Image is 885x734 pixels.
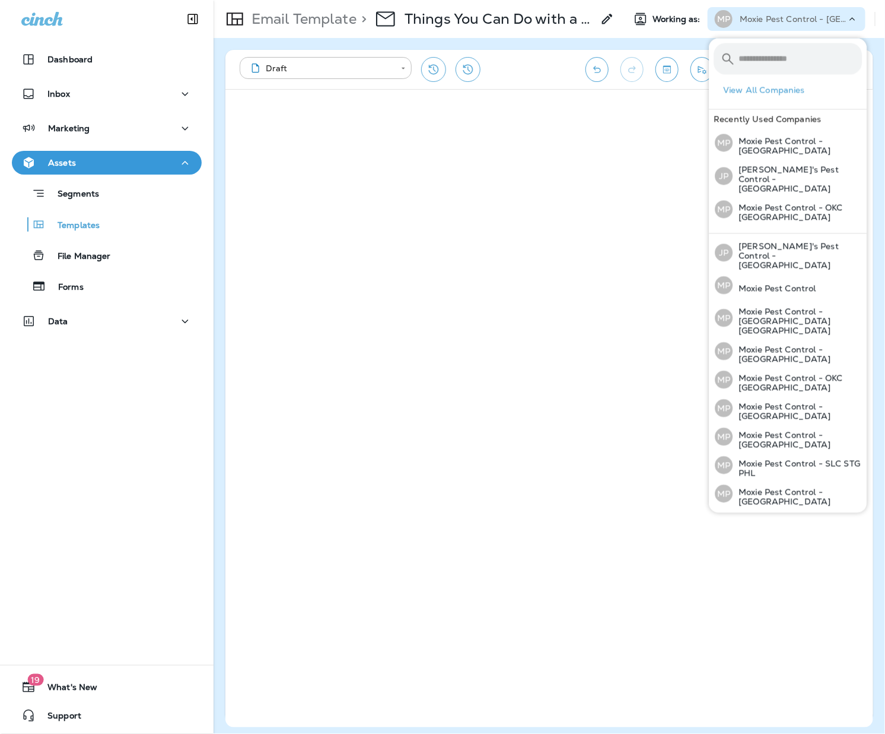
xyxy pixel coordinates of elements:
[690,57,714,82] button: Send test email
[709,394,867,423] button: MPMoxie Pest Control - [GEOGRAPHIC_DATA]
[715,457,733,474] div: MP
[709,299,867,337] button: MPMoxie Pest Control - [GEOGRAPHIC_DATA] [GEOGRAPHIC_DATA]
[12,82,202,106] button: Inbox
[12,48,202,71] button: Dashboard
[12,243,202,268] button: File Manager
[421,57,446,82] button: Restore from previous version
[12,675,202,699] button: 19What's New
[715,10,733,28] div: MP
[36,711,81,725] span: Support
[733,402,862,421] p: Moxie Pest Control - [GEOGRAPHIC_DATA]
[46,251,111,262] p: File Manager
[46,189,99,201] p: Segments
[405,10,593,28] p: Things You Can Do with a Pest-Free Home (Lead Nurturing #2)
[48,158,76,167] p: Assets
[715,167,733,185] div: JP
[12,116,202,140] button: Marketing
[715,134,733,152] div: MP
[709,195,867,224] button: MPMoxie Pest Control - OKC [GEOGRAPHIC_DATA]
[48,124,90,133] p: Marketing
[48,317,68,326] p: Data
[733,242,862,270] p: [PERSON_NAME]'s Pest Control - [GEOGRAPHIC_DATA]
[715,371,733,389] div: MP
[12,212,202,237] button: Templates
[733,374,862,393] p: Moxie Pest Control - OKC [GEOGRAPHIC_DATA]
[247,10,356,28] p: Email Template
[46,220,100,232] p: Templates
[12,704,202,727] button: Support
[740,14,846,24] p: Moxie Pest Control - [GEOGRAPHIC_DATA]
[733,165,862,194] p: [PERSON_NAME]'s Pest Control - [GEOGRAPHIC_DATA]
[733,431,862,450] p: Moxie Pest Control - [GEOGRAPHIC_DATA]
[715,201,733,219] div: MP
[709,234,867,272] button: JP[PERSON_NAME]'s Pest Control - [GEOGRAPHIC_DATA]
[733,284,817,293] p: Moxie Pest Control
[709,272,867,299] button: MPMoxie Pest Control
[733,488,862,507] p: Moxie Pest Control - [GEOGRAPHIC_DATA]
[248,62,393,74] div: Draft
[715,309,733,327] div: MP
[46,282,84,293] p: Forms
[47,89,70,99] p: Inbox
[12,151,202,175] button: Assets
[733,459,862,478] p: Moxie Pest Control - SLC STG PHL
[715,244,733,262] div: JP
[585,57,609,82] button: Undo
[36,682,97,697] span: What's New
[733,345,862,364] p: Moxie Pest Control - [GEOGRAPHIC_DATA]
[715,485,733,503] div: MP
[719,81,867,100] button: View All Companies
[709,480,867,508] button: MPMoxie Pest Control - [GEOGRAPHIC_DATA]
[176,7,209,31] button: Collapse Sidebar
[709,451,867,480] button: MPMoxie Pest Control - SLC STG PHL
[733,137,862,156] p: Moxie Pest Control - [GEOGRAPHIC_DATA]
[12,181,202,206] button: Segments
[709,129,867,157] button: MPMoxie Pest Control - [GEOGRAPHIC_DATA]
[456,57,480,82] button: View Changelog
[655,57,679,82] button: Toggle preview
[652,14,703,24] span: Working as:
[356,10,367,28] p: >
[709,110,867,129] div: Recently Used Companies
[733,307,862,336] p: Moxie Pest Control - [GEOGRAPHIC_DATA] [GEOGRAPHIC_DATA]
[709,157,867,195] button: JP[PERSON_NAME]'s Pest Control - [GEOGRAPHIC_DATA]
[709,337,867,366] button: MPMoxie Pest Control - [GEOGRAPHIC_DATA]
[715,343,733,360] div: MP
[715,428,733,446] div: MP
[12,309,202,333] button: Data
[709,423,867,451] button: MPMoxie Pest Control - [GEOGRAPHIC_DATA]
[47,55,93,64] p: Dashboard
[27,674,43,686] span: 19
[715,277,733,295] div: MP
[709,366,867,394] button: MPMoxie Pest Control - OKC [GEOGRAPHIC_DATA]
[12,274,202,299] button: Forms
[715,400,733,417] div: MP
[733,203,862,222] p: Moxie Pest Control - OKC [GEOGRAPHIC_DATA]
